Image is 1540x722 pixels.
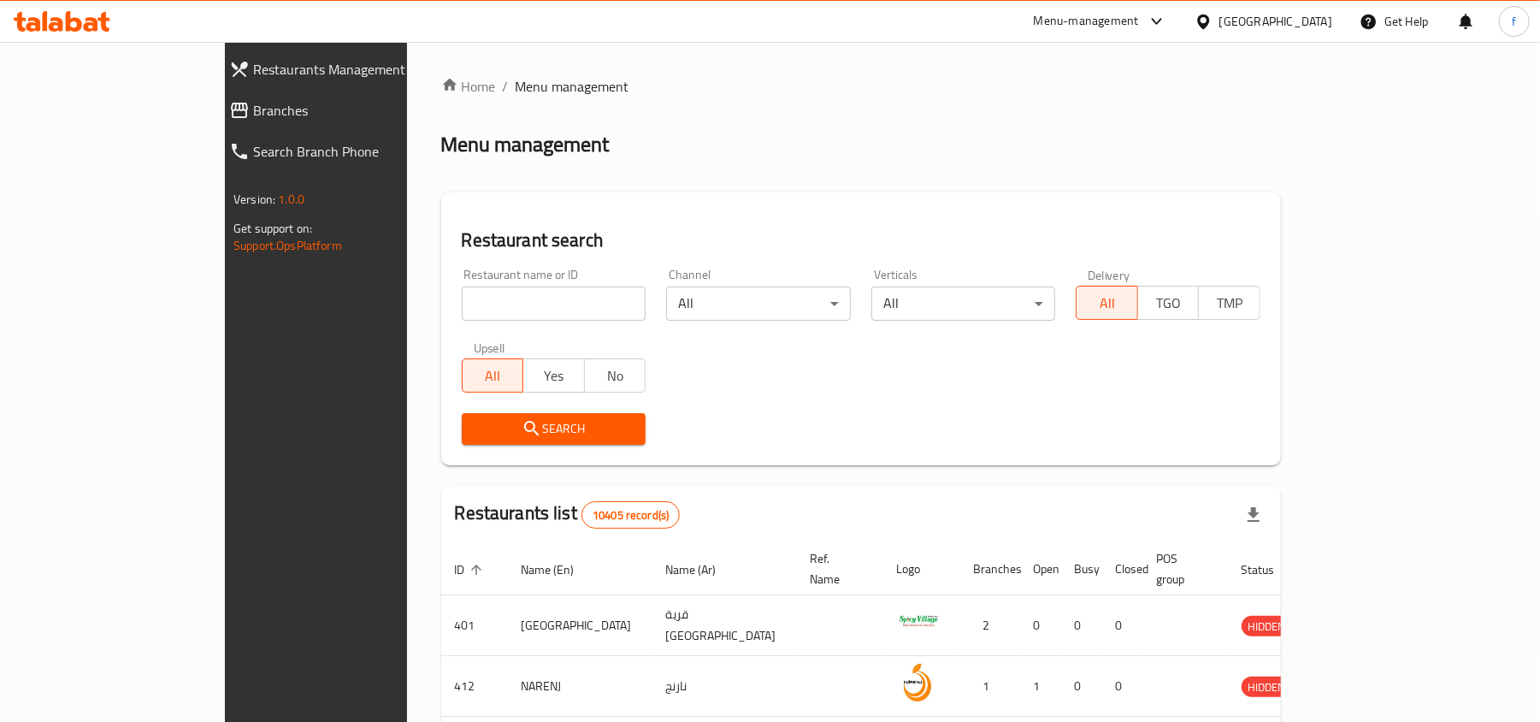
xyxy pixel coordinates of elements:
[474,341,505,353] label: Upsell
[960,595,1020,656] td: 2
[652,656,797,717] td: نارنج
[469,364,517,388] span: All
[1137,286,1200,320] button: TGO
[1102,543,1143,595] th: Closed
[1083,291,1131,316] span: All
[462,413,646,445] button: Search
[441,76,1281,97] nav: breadcrumb
[1020,595,1061,656] td: 0
[1145,291,1193,316] span: TGO
[462,228,1260,253] h2: Restaurant search
[1020,543,1061,595] th: Open
[441,131,610,158] h2: Menu management
[215,49,482,90] a: Restaurants Management
[1198,286,1260,320] button: TMP
[883,543,960,595] th: Logo
[462,287,646,321] input: Search for restaurant name or ID..
[897,601,940,643] img: Spicy Village
[1088,269,1130,281] label: Delivery
[233,188,275,210] span: Version:
[1242,616,1293,636] div: HIDDEN
[1157,548,1207,589] span: POS group
[871,287,1056,321] div: All
[1076,286,1138,320] button: All
[960,543,1020,595] th: Branches
[233,217,312,240] span: Get support on:
[1034,11,1139,32] div: Menu-management
[652,595,797,656] td: قرية [GEOGRAPHIC_DATA]
[897,661,940,704] img: NARENJ
[1219,12,1332,31] div: [GEOGRAPHIC_DATA]
[1061,543,1102,595] th: Busy
[1102,595,1143,656] td: 0
[1102,656,1143,717] td: 0
[530,364,578,388] span: Yes
[253,59,469,80] span: Restaurants Management
[215,131,482,172] a: Search Branch Phone
[666,287,851,321] div: All
[503,76,509,97] li: /
[215,90,482,131] a: Branches
[508,595,652,656] td: [GEOGRAPHIC_DATA]
[1242,559,1297,580] span: Status
[455,500,681,529] h2: Restaurants list
[1512,12,1516,31] span: f
[666,559,739,580] span: Name (Ar)
[1206,291,1254,316] span: TMP
[1020,656,1061,717] td: 1
[516,76,629,97] span: Menu management
[584,358,646,393] button: No
[253,100,469,121] span: Branches
[1061,656,1102,717] td: 0
[278,188,304,210] span: 1.0.0
[253,141,469,162] span: Search Branch Phone
[581,501,680,529] div: Total records count
[475,418,633,440] span: Search
[508,656,652,717] td: NARENJ
[811,548,863,589] span: Ref. Name
[582,507,679,524] span: 10405 record(s)
[592,364,640,388] span: No
[1242,678,1293,697] span: HIDDEN
[522,559,597,580] span: Name (En)
[455,559,487,580] span: ID
[462,358,524,393] button: All
[1061,595,1102,656] td: 0
[1242,617,1293,636] span: HIDDEN
[1233,494,1274,536] div: Export file
[522,358,585,393] button: Yes
[1242,677,1293,697] div: HIDDEN
[960,656,1020,717] td: 1
[233,234,342,257] a: Support.OpsPlatform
